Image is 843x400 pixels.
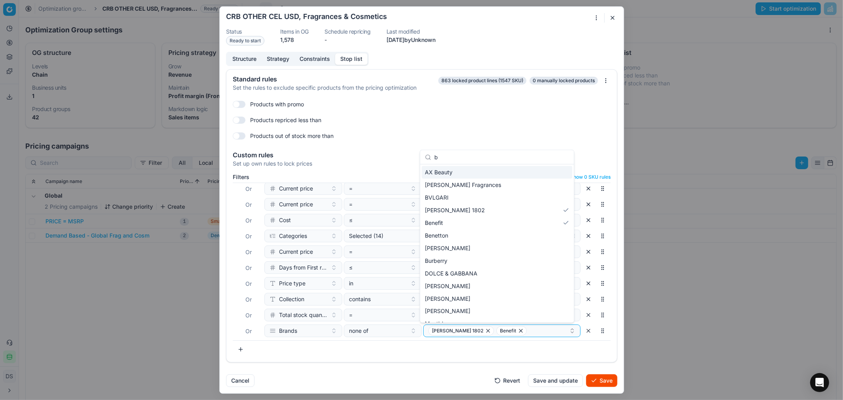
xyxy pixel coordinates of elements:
span: [PERSON_NAME] [425,244,470,252]
button: Show 0 SKU rules [562,174,611,180]
span: Price type [279,279,306,287]
span: Or [245,264,252,271]
span: Current price [279,185,313,192]
span: Or [245,280,252,287]
span: Ready to start [226,36,264,45]
span: Brands [279,327,297,335]
span: DOLCE & GABBANA [425,270,477,277]
span: Or [245,312,252,319]
span: Or [245,201,252,208]
span: Current price [279,200,313,208]
span: Categories [279,232,307,240]
button: clearancepromo [423,277,581,290]
button: Save and update [528,374,583,387]
p: [DATE] by Unknown [386,36,435,44]
button: Save [586,374,617,387]
span: = [349,311,353,319]
span: in [349,279,353,287]
span: [PERSON_NAME] 1802 [425,206,485,214]
span: Montblanc [425,320,453,328]
button: Selected (14) [344,230,581,242]
span: Or [245,249,252,255]
button: Structure [227,53,262,65]
span: = [349,185,353,192]
span: none of [349,327,368,335]
span: [PERSON_NAME] [425,307,470,315]
span: Burberry [425,257,447,265]
span: AX Beauty [425,168,453,176]
button: Revert [490,374,525,387]
dt: Status [226,29,264,34]
label: Products repriced less than [250,116,321,124]
h2: CRB OTHER CEL USD, Fragrances & Cosmetics [226,13,387,20]
button: Strategy [262,53,294,65]
div: Custom rules [233,152,611,158]
span: = [349,200,353,208]
span: Or [245,217,252,224]
dd: - [324,36,371,44]
span: [PERSON_NAME] Fragrances [425,181,501,189]
span: Or [245,328,252,334]
button: Cancel [226,374,255,387]
label: Filters [233,174,249,180]
button: Stop list [335,53,368,65]
span: Or [245,296,252,303]
span: 863 locked product lines (1547 SKU) [438,77,526,85]
button: Constraints [294,53,335,65]
span: Benefit [500,328,516,334]
span: Benetton [425,232,448,240]
label: Products with promo [250,100,304,108]
span: Current price [279,248,313,256]
span: BVLGARI [425,194,449,202]
span: [PERSON_NAME] 1802 [432,328,483,334]
span: [PERSON_NAME] [425,282,470,290]
span: ≤ [349,264,353,272]
div: Set up own rules to lock prices [233,160,611,168]
span: 1,578 [280,36,294,43]
div: Standard rules [233,76,437,82]
label: Products out of stock more than [250,132,334,140]
span: Or [245,185,252,192]
input: Input to search [434,149,569,165]
span: contains [349,295,371,303]
div: Suggestions [420,164,574,323]
button: [PERSON_NAME] 1802Benefit [423,325,581,337]
span: = [349,248,353,256]
dt: Items in OG [280,29,309,34]
dt: Schedule repricing [324,29,371,34]
span: Or [245,233,252,240]
span: Benefit [425,219,443,227]
span: 0 manually locked products [530,77,598,85]
div: Set the rules to exclude specific products from the pricing optimization [233,84,437,92]
div: Selected (14) [349,232,563,240]
span: Collection [279,295,304,303]
dt: Last modified [386,29,435,34]
span: Cost [279,216,291,224]
span: [PERSON_NAME] [425,294,470,302]
span: ≤ [349,216,353,224]
span: Days from First receipt [279,264,328,272]
span: Total stock quantity [279,311,328,319]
